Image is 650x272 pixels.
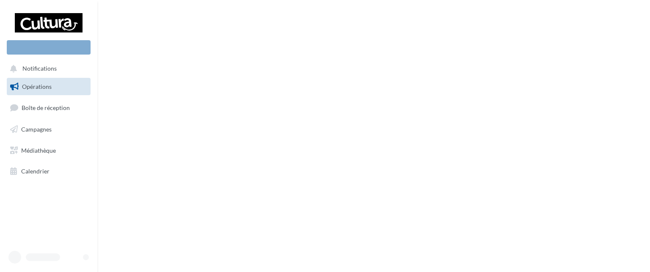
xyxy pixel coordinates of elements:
a: Calendrier [5,162,92,180]
span: Calendrier [21,168,50,175]
a: Opérations [5,78,92,96]
span: Campagnes [21,126,52,133]
span: Boîte de réception [22,104,70,111]
div: Nouvelle campagne [7,40,91,55]
a: Boîte de réception [5,99,92,117]
span: Notifications [22,65,57,72]
span: Opérations [22,83,52,90]
a: Médiathèque [5,142,92,159]
a: Campagnes [5,121,92,138]
span: Médiathèque [21,146,56,154]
